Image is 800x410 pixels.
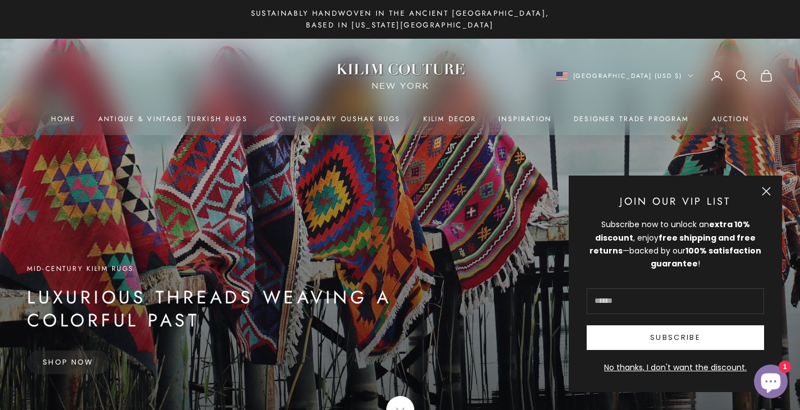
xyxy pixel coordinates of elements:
summary: Kilim Decor [423,113,477,125]
a: Inspiration [499,113,551,125]
a: Auction [712,113,749,125]
newsletter-popup: Newsletter popup [569,176,782,392]
strong: 100% satisfaction guarantee [651,245,761,269]
strong: free shipping and free returns [589,232,756,256]
img: United States [556,72,568,80]
nav: Secondary navigation [556,69,774,82]
button: Change country or currency [556,71,694,81]
a: Antique & Vintage Turkish Rugs [98,113,248,125]
span: [GEOGRAPHIC_DATA] (USD $) [573,71,683,81]
a: Contemporary Oushak Rugs [270,113,401,125]
button: No thanks, I don't want the discount. [587,361,764,374]
a: Shop Now [27,351,109,374]
p: Mid-Century Kilim Rugs [27,263,465,274]
div: Subscribe now to unlock an , enjoy —backed by our ! [587,218,764,270]
p: Luxurious Threads Weaving a Colorful Past [27,286,465,333]
p: Join Our VIP List [587,194,764,210]
nav: Primary navigation [27,113,773,125]
button: Subscribe [587,325,764,350]
a: Designer Trade Program [574,113,689,125]
strong: extra 10% discount [595,219,750,243]
inbox-online-store-chat: Shopify online store chat [751,365,791,401]
a: Home [51,113,76,125]
p: Sustainably Handwoven in the Ancient [GEOGRAPHIC_DATA], Based in [US_STATE][GEOGRAPHIC_DATA] [243,7,557,31]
